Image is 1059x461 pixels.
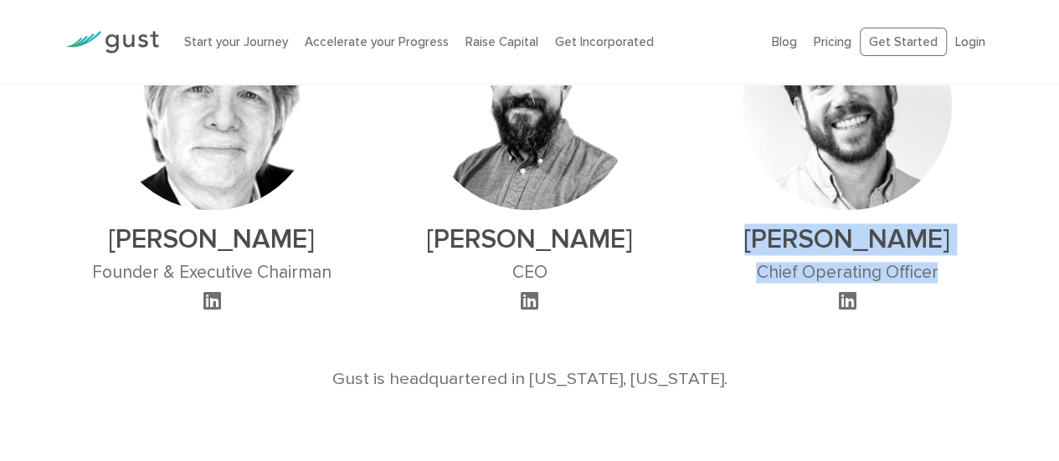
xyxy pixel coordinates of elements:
[184,34,288,49] a: Start your Journey
[743,1,952,210] img: Ryan Nash
[305,34,449,49] a: Accelerate your Progress
[465,34,538,49] a: Raise Capital
[772,34,797,49] a: Blog
[424,262,634,283] h3: CEO
[65,31,159,54] img: Gust Logo
[424,223,634,255] h2: [PERSON_NAME]
[743,223,952,255] h2: [PERSON_NAME]
[743,262,952,283] h3: Chief Operating Officer
[955,34,985,49] a: Login
[555,34,654,49] a: Get Incorporated
[814,34,851,49] a: Pricing
[424,1,634,210] img: Peter Swan
[107,1,316,210] img: David Rose
[92,223,332,255] h2: [PERSON_NAME]
[92,262,332,283] h3: Founder & Executive Chairman
[105,366,954,392] p: Gust is headquartered in [US_STATE], [US_STATE].
[860,28,947,57] a: Get Started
